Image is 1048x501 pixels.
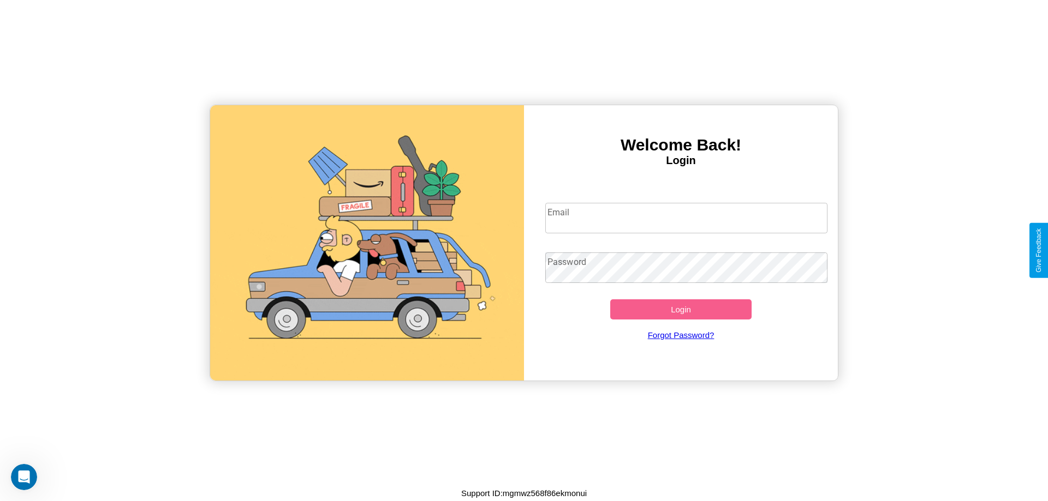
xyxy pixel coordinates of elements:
[610,299,752,319] button: Login
[524,136,838,154] h3: Welcome Back!
[1035,228,1043,273] div: Give Feedback
[524,154,838,167] h4: Login
[11,464,37,490] iframe: Intercom live chat
[210,105,524,381] img: gif
[540,319,823,351] a: Forgot Password?
[461,486,587,500] p: Support ID: mgmwz568f86ekmonui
